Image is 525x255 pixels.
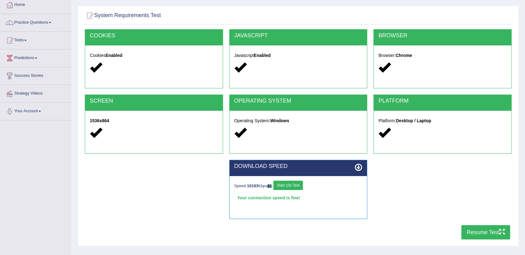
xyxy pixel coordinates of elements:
div: Speed: Kbps [234,181,363,192]
button: Resume Test [461,225,510,239]
strong: Windows [270,118,289,123]
h2: JAVASCRIPT [234,33,363,39]
h2: COOKIES [90,33,218,39]
strong: 10193 [247,183,258,188]
h2: SCREEN [90,98,218,104]
h5: Platform: [378,118,507,123]
a: Tests [0,32,71,47]
h5: Javascript [234,53,363,58]
strong: 1536x864 [90,118,109,123]
img: ajax-loader-fb-connection.gif [267,184,272,188]
h2: OPERATING SYSTEM [234,98,363,104]
h5: Cookies [90,53,218,58]
h2: DOWNLOAD SPEED [234,163,363,169]
div: Your connection speed is fine! [234,193,363,202]
strong: Chrome [396,53,412,58]
strong: Enabled [254,53,271,58]
strong: Enabled [106,53,122,58]
h2: System Requirements Test [85,11,161,20]
strong: Desktop / Laptop [396,118,431,123]
h2: BROWSER [378,33,507,39]
a: Predictions [0,49,71,65]
h5: Browser: [378,53,507,58]
button: Start 10s Test [273,181,303,190]
h2: PLATFORM [378,98,507,104]
a: Practice Questions [0,14,71,30]
a: Your Account [0,103,71,118]
h5: Operating System: [234,118,363,123]
a: Strategy Videos [0,85,71,100]
a: Success Stories [0,67,71,83]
